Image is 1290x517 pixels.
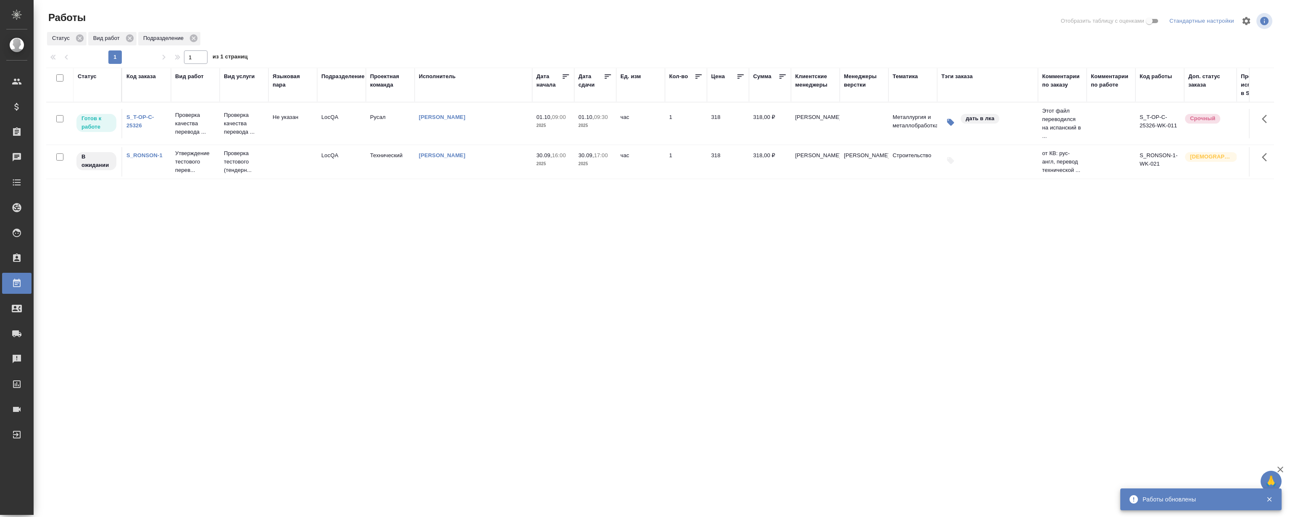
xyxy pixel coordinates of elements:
[536,121,570,130] p: 2025
[1143,495,1253,504] div: Работы обновлены
[1061,17,1144,25] span: Отобразить таблицу с оценками
[126,114,154,129] a: S_T-OP-C-25326
[317,109,366,138] td: LocQA
[620,72,641,81] div: Ед. изм
[844,72,884,89] div: Менеджеры верстки
[76,151,117,171] div: Исполнитель назначен, приступать к работе пока рано
[536,72,562,89] div: Дата начала
[175,149,215,174] p: Утверждение тестового перев...
[616,147,665,177] td: час
[1257,109,1277,129] button: Здесь прячутся важные кнопки
[941,72,973,81] div: Тэги заказа
[366,109,415,138] td: Русал
[419,114,465,120] a: [PERSON_NAME]
[941,113,960,132] button: Изменить тэги
[795,72,835,89] div: Клиентские менеджеры
[93,34,123,42] p: Вид работ
[669,72,688,81] div: Кол-во
[552,152,566,158] p: 16:00
[665,147,707,177] td: 1
[1167,15,1236,28] div: split button
[268,109,317,138] td: Не указан
[46,11,86,24] span: Работы
[1140,72,1172,81] div: Код работы
[578,160,612,168] p: 2025
[578,121,612,130] p: 2025
[1261,496,1278,503] button: Закрыть
[52,34,73,42] p: Статус
[966,114,994,123] p: дать в лка
[47,32,87,45] div: Статус
[175,72,204,81] div: Вид работ
[1091,72,1131,89] div: Комментарии по работе
[138,32,200,45] div: Подразделение
[749,109,791,138] td: 318,00 ₽
[143,34,187,42] p: Подразделение
[1190,114,1215,123] p: Срочный
[1236,11,1256,31] span: Настроить таблицу
[578,152,594,158] p: 30.09,
[1241,72,1279,98] div: Прогресс исполнителя в SC
[707,147,749,177] td: 318
[224,72,255,81] div: Вид услуги
[536,114,552,120] p: 01.10,
[711,72,725,81] div: Цена
[1135,147,1184,177] td: S_RONSON-1-WK-021
[552,114,566,120] p: 09:00
[791,147,840,177] td: [PERSON_NAME]
[81,153,111,169] p: В ожидании
[81,114,111,131] p: Готов к работе
[88,32,137,45] div: Вид работ
[1042,149,1082,174] p: от КВ: рус-англ, перевод технической ...
[594,114,608,120] p: 09:30
[1261,471,1282,492] button: 🙏
[317,147,366,177] td: LocQA
[753,72,771,81] div: Сумма
[1264,472,1278,490] span: 🙏
[273,72,313,89] div: Языковая пара
[366,147,415,177] td: Технический
[536,160,570,168] p: 2025
[941,151,960,170] button: Добавить тэги
[844,151,884,160] p: [PERSON_NAME]
[749,147,791,177] td: 318,00 ₽
[1256,13,1274,29] span: Посмотреть информацию
[224,149,264,174] p: Проверка тестового (тендерн...
[1257,147,1277,167] button: Здесь прячутся важные кнопки
[960,113,1000,124] div: дать в лка
[1135,109,1184,138] td: S_T-OP-C-25326-WK-011
[665,109,707,138] td: 1
[213,52,248,64] span: из 1 страниц
[707,109,749,138] td: 318
[126,152,163,158] a: S_RONSON-1
[791,109,840,138] td: [PERSON_NAME]
[616,109,665,138] td: час
[175,111,215,136] p: Проверка качества перевода ...
[1190,153,1232,161] p: [DEMOGRAPHIC_DATA]
[893,113,933,130] p: Металлургия и металлобработка
[78,72,97,81] div: Статус
[321,72,365,81] div: Подразделение
[1042,107,1082,140] p: Этот файл переводился на испанский в ...
[1042,72,1082,89] div: Комментарии по заказу
[419,72,456,81] div: Исполнитель
[594,152,608,158] p: 17:00
[1188,72,1232,89] div: Доп. статус заказа
[578,72,604,89] div: Дата сдачи
[578,114,594,120] p: 01.10,
[76,113,117,133] div: Исполнитель может приступить к работе
[893,72,918,81] div: Тематика
[419,152,465,158] a: [PERSON_NAME]
[536,152,552,158] p: 30.09,
[893,151,933,160] p: Строительство
[126,72,156,81] div: Код заказа
[370,72,410,89] div: Проектная команда
[224,111,264,136] p: Проверка качества перевода ...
